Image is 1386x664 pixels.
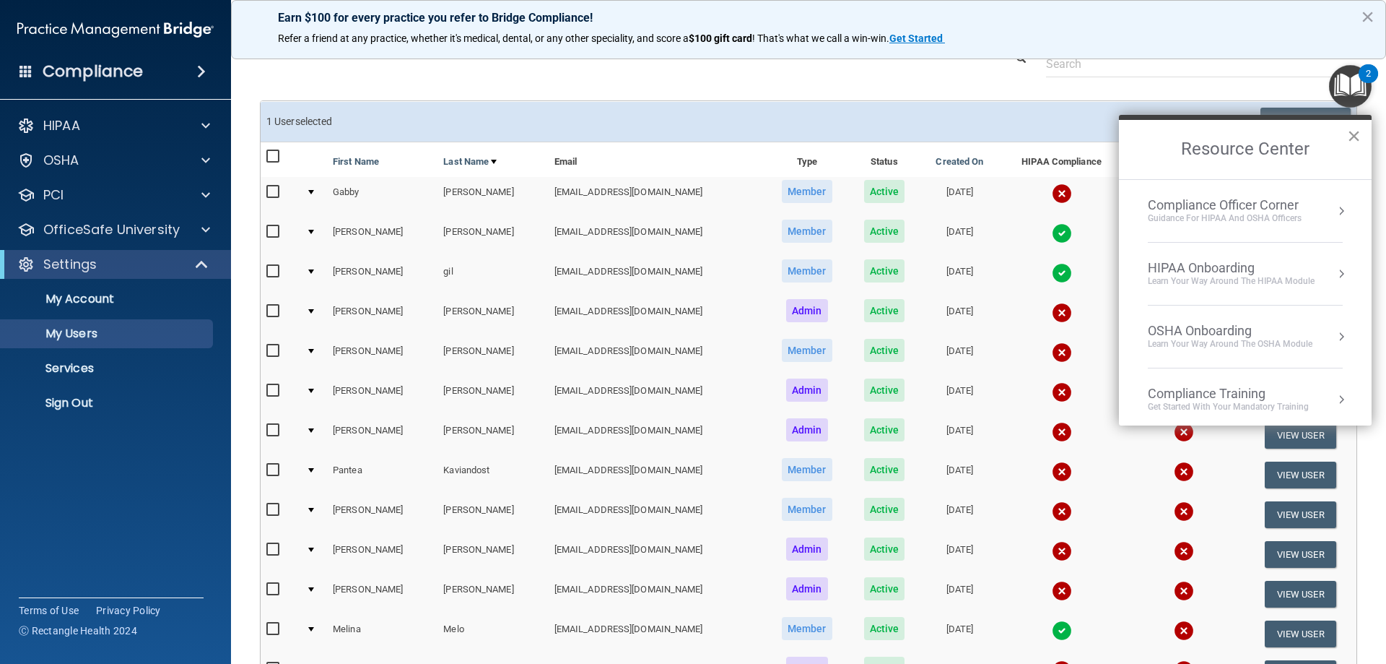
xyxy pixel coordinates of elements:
[327,296,437,336] td: [PERSON_NAME]
[864,538,905,561] span: Active
[327,376,437,415] td: [PERSON_NAME]
[864,220,905,243] span: Active
[1052,422,1072,442] img: cross.ca9f0e7f.svg
[327,455,437,495] td: Pantea
[1046,51,1346,77] input: Search
[437,535,548,574] td: [PERSON_NAME]
[17,221,210,238] a: OfficeSafe University
[1174,581,1194,601] img: cross.ca9f0e7f.svg
[549,296,765,336] td: [EMAIL_ADDRESS][DOMAIN_NAME]
[864,498,905,521] span: Active
[278,11,1339,25] p: Earn $100 for every practice you refer to Bridge Compliance!
[1174,422,1194,442] img: cross.ca9f0e7f.svg
[1148,386,1309,402] div: Compliance Training
[1148,323,1312,339] div: OSHA Onboarding
[43,61,143,82] h4: Compliance
[437,495,548,535] td: [PERSON_NAME]
[17,117,210,134] a: HIPAA
[1174,541,1194,561] img: cross.ca9f0e7f.svg
[864,259,905,283] span: Active
[17,186,210,204] a: PCI
[782,339,832,362] span: Member
[96,603,161,618] a: Privacy Policy
[549,535,765,574] td: [EMAIL_ADDRESS][DOMAIN_NAME]
[782,180,832,203] span: Member
[786,577,828,600] span: Admin
[549,415,765,455] td: [EMAIL_ADDRESS][DOMAIN_NAME]
[782,458,832,481] span: Member
[549,177,765,217] td: [EMAIL_ADDRESS][DOMAIN_NAME]
[327,217,437,256] td: [PERSON_NAME]
[549,376,765,415] td: [EMAIL_ADDRESS][DOMAIN_NAME]
[437,455,548,495] td: Kaviandost
[437,415,548,455] td: [PERSON_NAME]
[1265,462,1336,488] button: View User
[437,296,548,336] td: [PERSON_NAME]
[549,614,765,654] td: [EMAIL_ADDRESS][DOMAIN_NAME]
[782,220,832,243] span: Member
[1119,120,1372,179] h2: Resource Center
[437,256,548,296] td: gil
[920,217,1000,256] td: [DATE]
[19,603,79,618] a: Terms of Use
[864,299,905,322] span: Active
[920,455,1000,495] td: [DATE]
[864,379,905,402] span: Active
[786,418,828,441] span: Admin
[920,376,1000,415] td: [DATE]
[549,495,765,535] td: [EMAIL_ADDRESS][DOMAIN_NAME]
[1347,124,1361,147] button: Close
[327,336,437,376] td: [PERSON_NAME]
[327,614,437,654] td: Melina
[1052,382,1072,402] img: cross.ca9f0e7f.svg
[43,256,97,273] p: Settings
[437,614,548,654] td: Melo
[9,292,206,306] p: My Account
[1174,621,1194,641] img: cross.ca9f0e7f.svg
[765,142,849,177] th: Type
[1052,621,1072,641] img: tick.e7d51cea.svg
[752,33,889,44] span: ! That's what we call a win-win.
[864,577,905,600] span: Active
[864,458,905,481] span: Active
[1265,501,1336,528] button: View User
[920,177,1000,217] td: [DATE]
[920,614,1000,654] td: [DATE]
[1265,581,1336,608] button: View User
[17,152,210,169] a: OSHA
[920,535,1000,574] td: [DATE]
[1265,422,1336,449] button: View User
[782,617,832,640] span: Member
[689,33,752,44] strong: $100 gift card
[1148,212,1302,225] div: Guidance for HIPAA and OSHA Officers
[437,376,548,415] td: [PERSON_NAME]
[17,256,209,273] a: Settings
[1052,581,1072,601] img: cross.ca9f0e7f.svg
[278,33,689,44] span: Refer a friend at any practice, whether it's medical, dental, or any other speciality, and score a
[849,142,920,177] th: Status
[1265,621,1336,647] button: View User
[1052,263,1072,283] img: tick.e7d51cea.svg
[1366,74,1371,92] div: 2
[1052,303,1072,323] img: cross.ca9f0e7f.svg
[1000,142,1123,177] th: HIPAA Compliance
[327,415,437,455] td: [PERSON_NAME]
[889,33,943,44] strong: Get Started
[549,336,765,376] td: [EMAIL_ADDRESS][DOMAIN_NAME]
[1052,462,1072,482] img: cross.ca9f0e7f.svg
[1052,541,1072,561] img: cross.ca9f0e7f.svg
[1329,65,1372,108] button: Open Resource Center, 2 new notifications
[549,455,765,495] td: [EMAIL_ADDRESS][DOMAIN_NAME]
[920,415,1000,455] td: [DATE]
[1052,501,1072,522] img: cross.ca9f0e7f.svg
[864,617,905,640] span: Active
[19,624,137,638] span: Ⓒ Rectangle Health 2024
[437,336,548,376] td: [PERSON_NAME]
[437,177,548,217] td: [PERSON_NAME]
[327,177,437,217] td: Gabby
[43,117,80,134] p: HIPAA
[43,152,79,169] p: OSHA
[43,186,64,204] p: PCI
[1148,338,1312,350] div: Learn your way around the OSHA module
[1052,184,1072,204] img: cross.ca9f0e7f.svg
